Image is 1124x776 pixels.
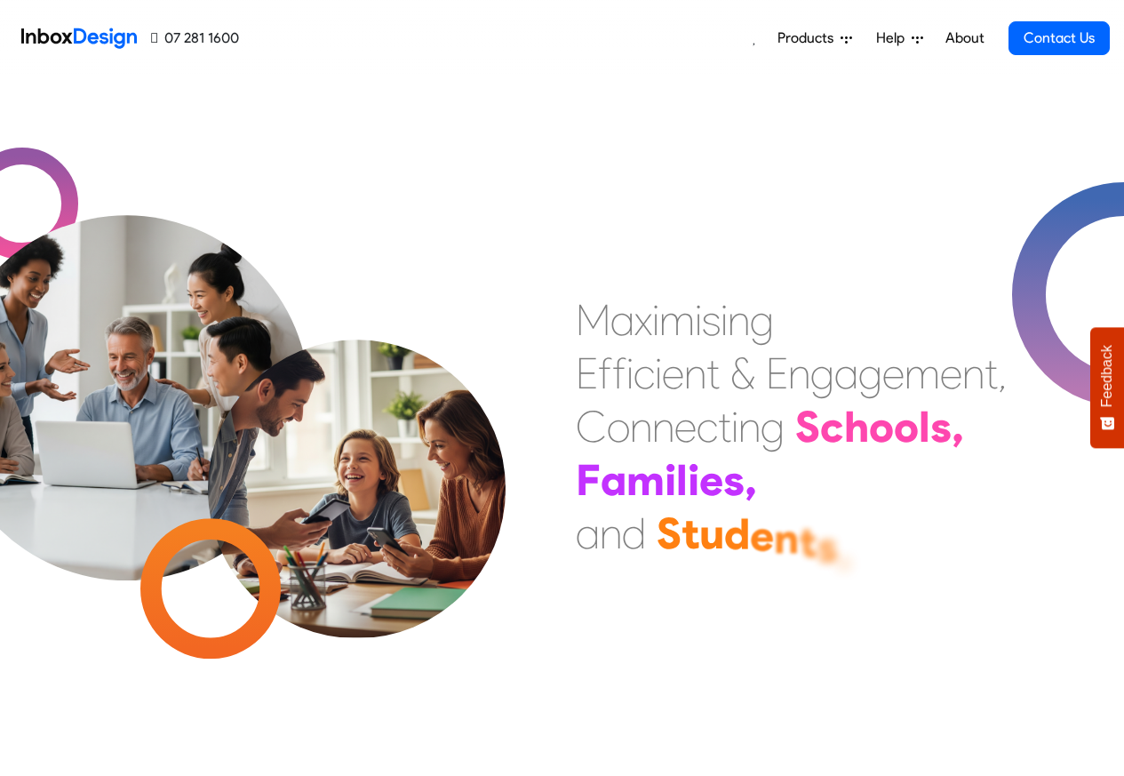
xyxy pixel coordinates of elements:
div: s [930,400,952,453]
div: , [745,453,757,507]
div: t [706,347,720,400]
div: s [817,520,838,573]
div: l [676,453,688,507]
div: e [674,400,697,453]
div: l [919,400,930,453]
div: n [600,507,622,560]
div: o [869,400,894,453]
div: t [799,516,817,569]
div: e [940,347,962,400]
div: a [610,293,634,347]
div: c [820,400,844,453]
div: d [724,508,750,561]
div: i [731,400,738,453]
div: . [838,526,850,580]
div: , [998,347,1007,400]
a: About [940,20,989,56]
div: f [612,347,626,400]
div: n [728,293,750,347]
div: o [894,400,919,453]
div: M [576,293,610,347]
div: x [634,293,652,347]
div: i [626,347,634,400]
span: Products [777,28,841,49]
div: , [952,400,964,453]
a: Products [770,20,859,56]
div: & [730,347,755,400]
div: n [652,400,674,453]
div: m [659,293,695,347]
div: d [622,507,646,560]
button: Feedback - Show survey [1090,327,1124,448]
div: n [684,347,706,400]
span: Feedback [1099,345,1115,407]
div: t [682,507,699,560]
div: E [766,347,788,400]
a: 07 281 1600 [151,28,239,49]
div: e [750,508,774,562]
div: g [750,293,774,347]
div: s [723,453,745,507]
a: Contact Us [1008,21,1110,55]
div: t [984,347,998,400]
div: n [738,400,761,453]
div: i [721,293,728,347]
div: s [702,293,721,347]
div: e [662,347,684,400]
div: i [655,347,662,400]
span: Help [876,28,912,49]
div: f [598,347,612,400]
div: F [576,453,601,507]
div: o [607,400,630,453]
div: n [630,400,652,453]
div: a [576,507,600,560]
div: e [882,347,905,400]
div: S [795,400,820,453]
div: m [905,347,940,400]
div: S [657,507,682,560]
div: a [834,347,858,400]
div: Maximising Efficient & Engagement, Connecting Schools, Families, and Students. [576,293,1007,560]
a: Help [869,20,930,56]
div: g [858,347,882,400]
div: g [810,347,834,400]
div: c [634,347,655,400]
div: c [697,400,718,453]
div: m [626,453,665,507]
div: E [576,347,598,400]
div: i [652,293,659,347]
div: h [844,400,869,453]
img: parents_with_child.png [171,266,543,638]
div: n [962,347,984,400]
div: n [788,347,810,400]
div: C [576,400,607,453]
div: g [761,400,785,453]
div: n [774,511,799,564]
div: t [718,400,731,453]
div: i [688,453,699,507]
div: u [699,507,724,560]
div: i [695,293,702,347]
div: a [601,453,626,507]
div: e [699,453,723,507]
div: i [665,453,676,507]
